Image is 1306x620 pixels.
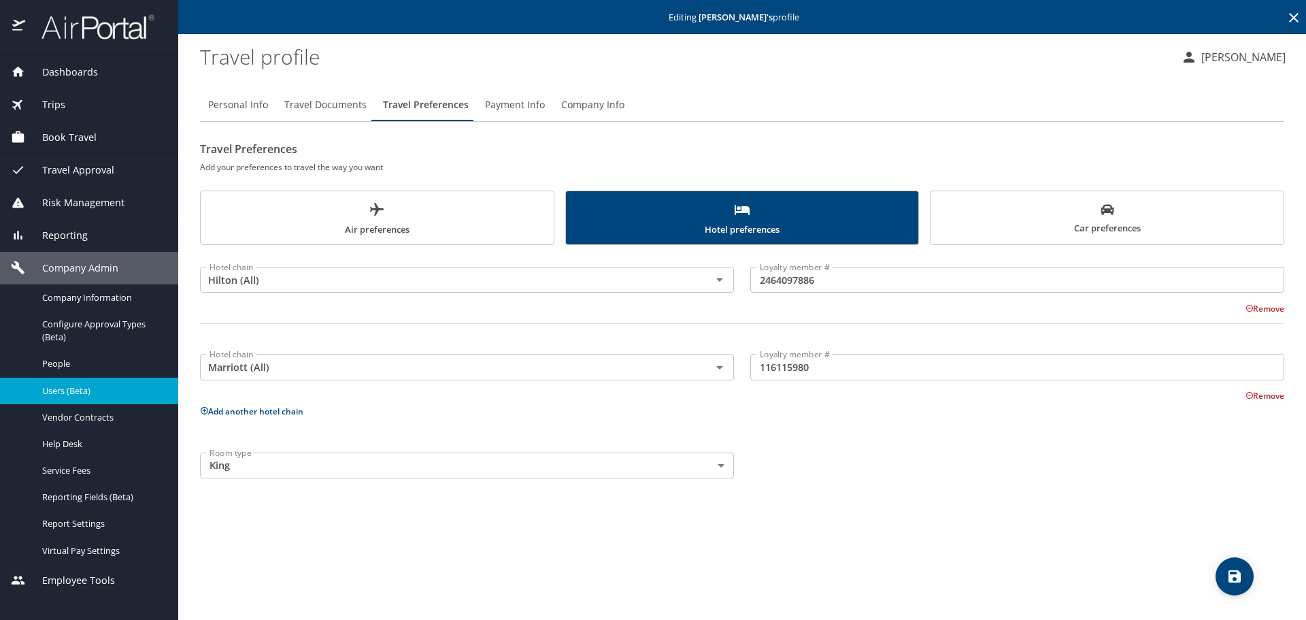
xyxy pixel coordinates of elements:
[699,11,773,23] strong: [PERSON_NAME] 's
[561,97,624,114] span: Company Info
[25,573,115,588] span: Employee Tools
[1216,557,1254,595] button: save
[42,544,162,557] span: Virtual Pay Settings
[200,191,1284,245] div: scrollable force tabs example
[204,358,690,376] input: Select a hotel chain
[1197,49,1286,65] p: [PERSON_NAME]
[25,261,118,276] span: Company Admin
[12,14,27,40] img: icon-airportal.png
[710,270,729,289] button: Open
[27,14,154,40] img: airportal-logo.png
[208,97,268,114] span: Personal Info
[200,88,1284,121] div: Profile
[200,138,1284,160] h2: Travel Preferences
[25,97,65,112] span: Trips
[1245,390,1284,402] button: Remove
[42,464,162,477] span: Service Fees
[284,97,367,114] span: Travel Documents
[42,438,162,451] span: Help Desk
[42,491,162,504] span: Reporting Fields (Beta)
[42,411,162,424] span: Vendor Contracts
[200,160,1284,174] h6: Add your preferences to travel the way you want
[42,357,162,370] span: People
[200,453,734,478] div: King
[204,271,690,289] input: Select a hotel chain
[200,406,303,417] button: Add another hotel chain
[42,318,162,344] span: Configure Approval Types (Beta)
[209,201,546,238] span: Air preferences
[25,228,88,243] span: Reporting
[42,517,162,530] span: Report Settings
[42,291,162,304] span: Company Information
[1245,303,1284,314] button: Remove
[485,97,545,114] span: Payment Info
[25,195,124,210] span: Risk Management
[710,358,729,377] button: Open
[25,65,98,80] span: Dashboards
[574,201,911,238] span: Hotel preferences
[939,203,1275,236] span: Car preferences
[383,97,469,114] span: Travel Preferences
[25,163,114,178] span: Travel Approval
[200,35,1170,78] h1: Travel profile
[1175,45,1291,69] button: [PERSON_NAME]
[182,13,1302,22] p: Editing profile
[42,385,162,397] span: Users (Beta)
[25,130,97,145] span: Book Travel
